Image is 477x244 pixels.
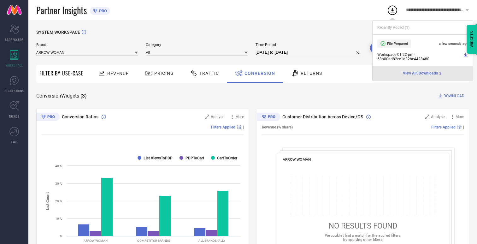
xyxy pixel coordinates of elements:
text: 20 % [55,199,62,203]
span: FWD [11,140,17,144]
span: Recently Added ( 1 ) [377,25,409,30]
span: Revenue (% share) [262,125,293,129]
div: Open download page [403,71,443,76]
span: Time Period [256,43,362,47]
tspan: List Count [45,192,50,210]
span: SCORECARDS [5,37,24,42]
svg: Zoom [425,115,429,119]
text: CartToOrder [217,156,238,160]
span: Filter By Use-Case [39,69,84,77]
span: More [456,115,464,119]
span: File Prepared [387,42,408,46]
text: PDPToCart [185,156,204,160]
svg: Zoom [205,115,209,119]
span: Brand [36,43,138,47]
span: We couldn’t find a match for the applied filters, try applying other filters. [325,233,401,242]
span: WORKSPACE [6,63,23,68]
span: NO RESULTS FOUND [328,222,397,230]
span: Filters Applied [431,125,456,129]
span: Partner Insights [36,4,87,17]
span: Filters Applied [211,125,235,129]
span: Revenue [107,71,129,76]
div: Premium [257,113,280,122]
text: ALL BRANDS (ALL) [198,239,225,242]
span: DOWNLOAD [444,93,464,99]
span: Conversion Ratios [62,114,98,119]
text: 10 % [55,217,62,220]
span: Returns [301,71,322,76]
text: 40 % [55,164,62,168]
span: SUGGESTIONS [5,88,24,93]
span: | [243,125,244,129]
span: a few seconds ago [439,42,468,46]
span: Analyse [431,115,445,119]
input: Select time period [256,49,362,56]
a: Download [463,52,468,61]
span: Conversion Widgets ( 3 ) [36,93,87,99]
span: PRO [97,9,107,13]
span: Customer Distribution Across Device/OS [282,114,363,119]
span: Traffic [199,71,219,76]
text: COMPETITOR BRANDS [137,239,170,242]
text: ARROW WOMAN [84,239,108,242]
button: Search [370,43,404,53]
span: TRENDS [9,114,20,119]
span: Pricing [154,71,174,76]
span: ARROW WOMAN [282,157,310,162]
div: Open download list [387,4,398,16]
text: 30 % [55,182,62,185]
span: More [235,115,244,119]
a: View All9Downloads [403,71,443,76]
span: Category [146,43,247,47]
span: Workspace - 01:22-pm - 68b00ad82ee1d32bc4428480 [377,52,462,61]
span: SYSTEM WORKSPACE [36,30,80,35]
span: View All 9 Downloads [403,71,438,76]
div: Premium [36,113,60,122]
text: List ViewsToPDP [144,156,173,160]
span: Analyse [211,115,224,119]
span: Conversion [244,71,275,76]
text: 0 [60,235,62,238]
